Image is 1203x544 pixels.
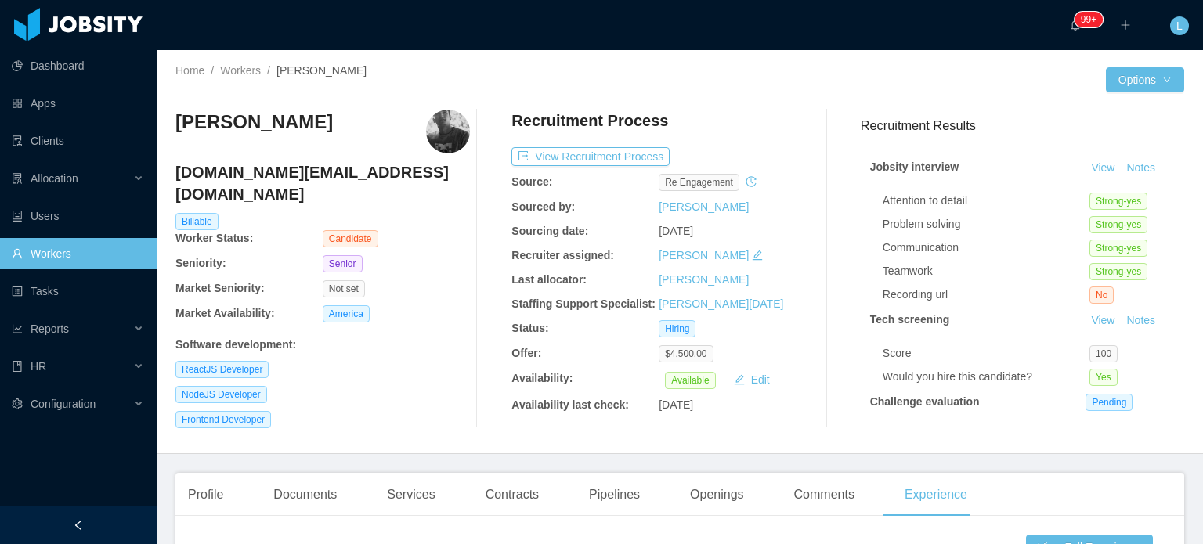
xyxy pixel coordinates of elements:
span: Strong-yes [1089,216,1147,233]
span: Candidate [323,230,378,247]
h4: Recruitment Process [511,110,668,131]
h4: [DOMAIN_NAME][EMAIL_ADDRESS][DOMAIN_NAME] [175,161,470,205]
div: Openings [677,473,757,517]
h3: [PERSON_NAME] [175,110,333,135]
a: [PERSON_NAME] [659,200,749,213]
span: 100 [1089,345,1118,362]
button: Optionsicon: down [1106,67,1184,92]
b: Staffing Support Specialist: [511,297,656,310]
span: re engagement [659,174,739,191]
sup: 1905 [1075,12,1103,27]
span: Not set [323,280,365,297]
div: Teamwork [883,263,1089,279]
span: Pending [1086,394,1133,411]
b: Seniority: [175,257,226,269]
b: Sourcing date: [511,225,588,237]
span: Configuration [31,398,96,410]
a: icon: pie-chartDashboard [12,50,144,81]
strong: Tech screening [870,313,950,326]
span: Yes [1089,369,1118,386]
button: Notes [1120,159,1161,178]
b: Offer: [511,347,541,359]
h3: Recruitment Results [861,116,1184,135]
img: f1e9df00-cdce-11ea-802d-ab3da2a17910_6732199ed81ee-400w.png [426,110,470,153]
div: Experience [892,473,980,517]
span: Senior [323,255,363,272]
b: Status: [511,322,548,334]
b: Sourced by: [511,200,575,213]
span: Strong-yes [1089,193,1147,210]
a: icon: auditClients [12,125,144,157]
a: View [1086,161,1120,174]
button: icon: exportView Recruitment Process [511,147,670,166]
b: Last allocator: [511,273,587,286]
span: L [1176,16,1183,35]
i: icon: setting [12,398,23,409]
span: Strong-yes [1089,240,1147,257]
b: Market Seniority: [175,282,265,294]
b: Source: [511,175,552,188]
span: [DATE] [659,225,693,237]
span: NodeJS Developer [175,386,267,403]
button: Notes [1120,312,1161,330]
a: Workers [220,64,261,77]
strong: Challenge evaluation [870,395,980,408]
span: HR [31,360,46,373]
div: Problem solving [883,216,1089,232]
span: / [267,64,270,77]
span: $4,500.00 [659,345,713,362]
b: Availability last check: [511,398,629,411]
a: Home [175,64,204,77]
div: Attention to detail [883,193,1089,209]
b: Availability: [511,372,573,384]
a: icon: exportView Recruitment Process [511,150,670,163]
span: [DATE] [659,398,693,411]
a: [PERSON_NAME][DATE] [659,297,783,310]
span: America [323,305,370,322]
div: Score [883,345,1089,362]
i: icon: plus [1120,20,1131,31]
b: Worker Status: [175,232,253,244]
div: Communication [883,240,1089,256]
a: [PERSON_NAME] [659,273,749,286]
span: [PERSON_NAME] [276,64,367,77]
span: Frontend Developer [175,411,271,428]
span: Billable [175,213,219,230]
a: icon: robotUsers [12,200,144,232]
b: Recruiter assigned: [511,249,614,261]
div: Recording url [883,286,1089,303]
div: Would you hire this candidate? [883,369,1089,385]
span: Strong-yes [1089,263,1147,280]
a: icon: profileTasks [12,276,144,307]
a: icon: appstoreApps [12,88,144,119]
i: icon: edit [752,250,763,261]
a: View [1086,314,1120,326]
b: Software development : [175,338,296,351]
i: icon: book [12,361,23,372]
a: [PERSON_NAME] [659,249,749,261]
div: Pipelines [576,473,652,517]
div: Comments [782,473,867,517]
span: No [1089,286,1114,304]
button: icon: editEdit [728,370,776,389]
span: ReactJS Developer [175,361,269,378]
div: Services [374,473,447,517]
div: Contracts [473,473,551,517]
div: Documents [261,473,349,517]
span: / [211,64,214,77]
a: icon: userWorkers [12,238,144,269]
i: icon: line-chart [12,323,23,334]
span: Hiring [659,320,695,337]
i: icon: history [746,176,757,187]
strong: Jobsity interview [870,160,959,173]
i: icon: solution [12,173,23,184]
div: Profile [175,473,236,517]
i: icon: bell [1070,20,1081,31]
b: Market Availability: [175,307,275,319]
span: Reports [31,322,69,335]
span: Allocation [31,172,78,185]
